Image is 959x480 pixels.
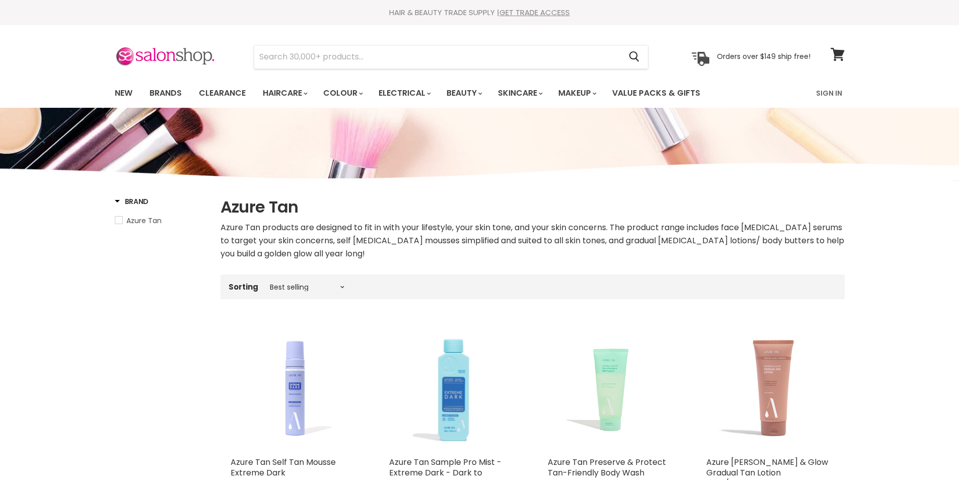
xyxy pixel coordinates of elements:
[389,323,518,452] img: Azure Tan Sample Pro Mist - Extreme Dark - Dark to Maximum
[254,45,648,69] form: Product
[229,283,258,291] label: Sorting
[490,83,549,104] a: Skincare
[220,196,845,218] h1: Azure Tan
[142,83,189,104] a: Brands
[605,83,708,104] a: Value Packs & Gifts
[810,83,848,104] a: Sign In
[107,83,140,104] a: New
[115,215,208,226] a: Azure Tan
[439,83,488,104] a: Beauty
[548,456,666,478] a: Azure Tan Preserve & Protect Tan-Friendly Body Wash
[102,8,857,18] div: HAIR & BEAUTY TRADE SUPPLY |
[551,83,603,104] a: Makeup
[220,222,844,259] span: Azure Tan products are designed to fit in with your lifestyle, your skin tone, and your skin conc...
[548,323,676,452] a: Azure Tan Preserve & Protect Tan-Friendly Body Wash
[621,45,648,68] button: Search
[191,83,253,104] a: Clearance
[102,79,857,108] nav: Main
[371,83,437,104] a: Electrical
[231,456,336,478] a: Azure Tan Self Tan Mousse Extreme Dark
[706,323,835,452] a: Azure Tan Nourish & Glow Gradual Tan Lotion Light/Medium
[231,323,359,452] img: Azure Tan Self Tan Mousse Extreme Dark
[499,7,570,18] a: GET TRADE ACCESS
[717,52,810,61] p: Orders over $149 ship free!
[316,83,369,104] a: Colour
[126,216,162,226] span: Azure Tan
[255,83,314,104] a: Haircare
[107,79,759,108] ul: Main menu
[115,196,149,207] h3: Brand
[254,45,621,68] input: Search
